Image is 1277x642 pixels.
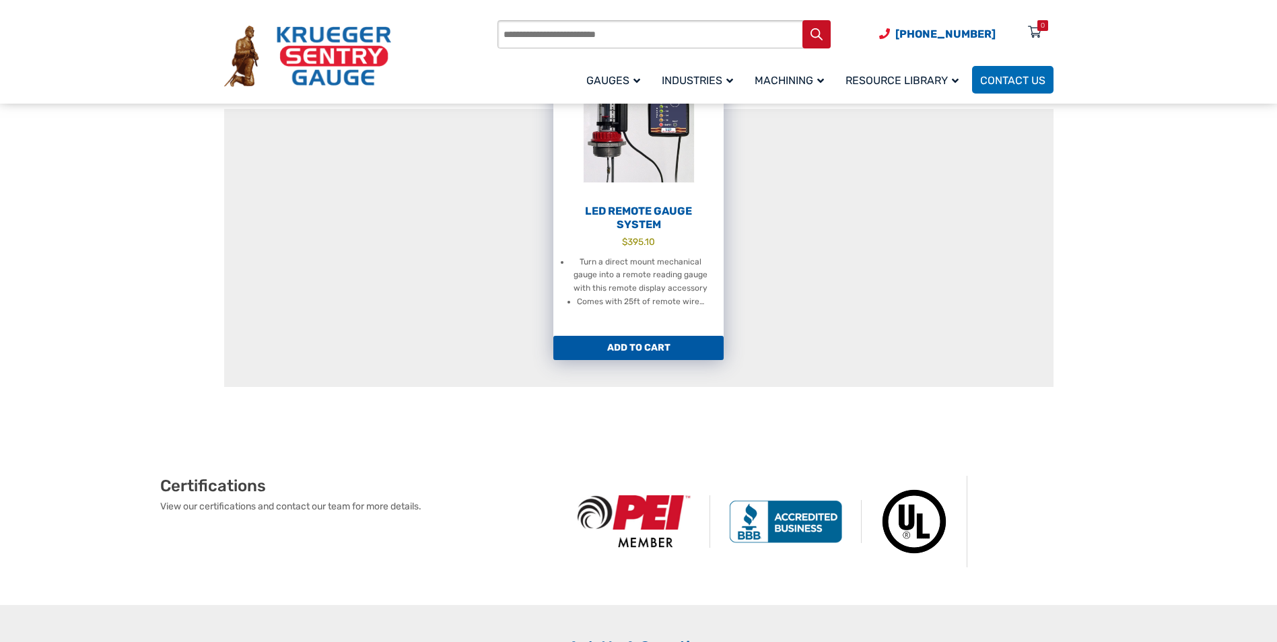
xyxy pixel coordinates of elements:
span: $ [622,236,627,247]
div: 0 [1041,20,1045,31]
img: LED Remote Gauge System [553,53,724,201]
li: Comes with 25ft of remote wire… [577,295,704,309]
h2: LED Remote Gauge System [553,205,724,231]
span: [PHONE_NUMBER] [895,28,996,40]
img: PEI Member [559,495,710,547]
a: Phone Number (920) 434-8860 [879,26,996,42]
span: Contact Us [980,74,1045,87]
a: Resource Library [837,64,972,96]
li: Turn a direct mount mechanical gauge into a remote reading gauge with this remote display accessory [570,256,710,296]
a: Contact Us [972,66,1054,94]
a: LED Remote Gauge System $395.10 Turn a direct mount mechanical gauge into a remote reading gauge ... [553,53,724,336]
img: BBB [710,500,862,543]
a: Gauges [578,64,654,96]
a: Add to cart: “LED Remote Gauge System” [553,336,724,360]
img: Krueger Sentry Gauge [224,26,391,87]
span: Machining [755,74,824,87]
span: Gauges [586,74,640,87]
img: Underwriters Laboratories [862,476,967,567]
bdi: 395.10 [622,236,655,247]
a: Machining [747,64,837,96]
h2: Certifications [160,476,559,496]
a: Industries [654,64,747,96]
span: Industries [662,74,733,87]
span: Resource Library [845,74,959,87]
p: View our certifications and contact our team for more details. [160,499,559,513]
